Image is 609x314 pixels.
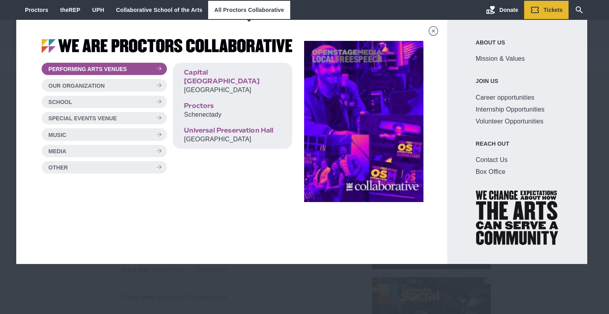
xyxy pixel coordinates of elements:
[544,7,563,13] span: Tickets
[60,7,80,13] a: theREP
[476,154,559,166] a: Contact Us
[176,66,289,96] a: Capital [GEOGRAPHIC_DATA][GEOGRAPHIC_DATA]
[476,39,559,46] strong: About Us
[476,116,559,127] a: Volunteer Opportunities
[184,87,251,93] span: [GEOGRAPHIC_DATA]
[476,92,559,104] a: Career opportunities
[42,128,167,141] button: Music
[184,126,281,135] span: Universal Preservation Hall
[48,116,117,121] span: Special Events Venue
[48,148,66,154] span: Media
[42,161,167,173] button: Other
[476,77,559,85] strong: Join Us
[42,96,167,108] button: School
[184,136,251,143] span: [GEOGRAPHIC_DATA]
[42,39,292,53] img: We Are Proctors Collaborative
[214,7,284,13] a: All Proctors Collaborative
[476,191,559,245] img: We change expectations about how the arts can serve a community
[184,68,281,86] span: Capital [GEOGRAPHIC_DATA]
[48,83,105,89] span: Our Organization
[42,63,167,75] button: Performing Arts Venues
[42,145,167,157] button: Media
[476,166,559,178] a: Box Office
[48,165,68,170] span: Other
[524,1,569,19] a: Tickets
[173,63,292,149] div: Performing Arts Venues
[476,140,559,148] strong: Reach Out
[184,111,221,118] span: Schenectady
[116,7,203,13] a: Collaborative School of the Arts
[48,132,66,138] span: Music
[42,112,167,124] button: Special Events Venue
[92,7,104,13] a: UPH
[48,66,127,72] span: Performing Arts Venues
[25,7,48,13] a: Proctors
[476,53,559,65] a: Mission & Values
[42,79,167,91] button: Our Organization
[176,124,289,146] a: Universal Preservation Hall[GEOGRAPHIC_DATA]
[476,104,559,116] a: Internship Opportunities
[176,100,289,121] a: ProctorsSchenectady
[500,7,518,13] span: Donate
[480,1,524,19] a: Donate
[48,99,72,105] span: School
[569,1,590,19] a: Search
[184,102,281,110] span: Proctors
